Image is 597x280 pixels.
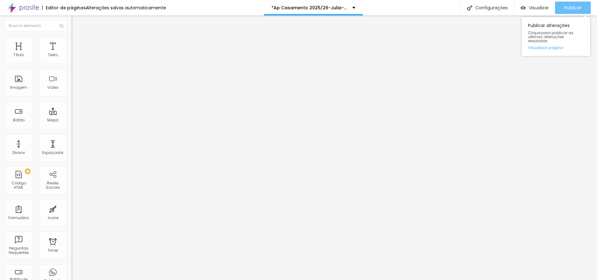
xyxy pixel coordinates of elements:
[47,85,58,90] div: Vídeo
[6,181,31,190] div: Código HTML
[48,248,58,253] div: Timer
[467,5,472,11] img: Icone
[42,151,63,155] div: Espaçador
[72,16,597,280] iframe: Editor
[86,6,166,10] div: Alterações salvas automaticamente
[48,216,58,220] div: Ícone
[42,6,86,10] div: Editor de páginas
[514,2,555,14] button: Visualizar
[529,5,549,10] span: Visualizar
[528,31,584,43] span: Clique para publicar as ultimas alterações reaizadas
[8,216,29,220] div: Formulário
[5,20,67,31] input: Buscar elemento
[12,151,25,155] div: Divisor
[6,246,31,255] div: Perguntas frequentes
[522,17,590,56] div: Publicar alterações
[48,53,58,57] div: Texto
[60,24,63,28] img: Icone
[564,5,581,10] span: Publicar
[40,181,65,190] div: Redes Sociais
[271,6,348,10] p: *Ap Casamento 2025/26-Julia-28-11-25
[13,118,25,122] div: Botão
[47,118,58,122] div: Mapa
[521,5,526,11] img: view-1.svg
[13,53,24,57] div: Título
[10,85,27,90] div: Imagem
[528,46,584,50] a: Visualizar página
[555,2,591,14] button: Publicar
